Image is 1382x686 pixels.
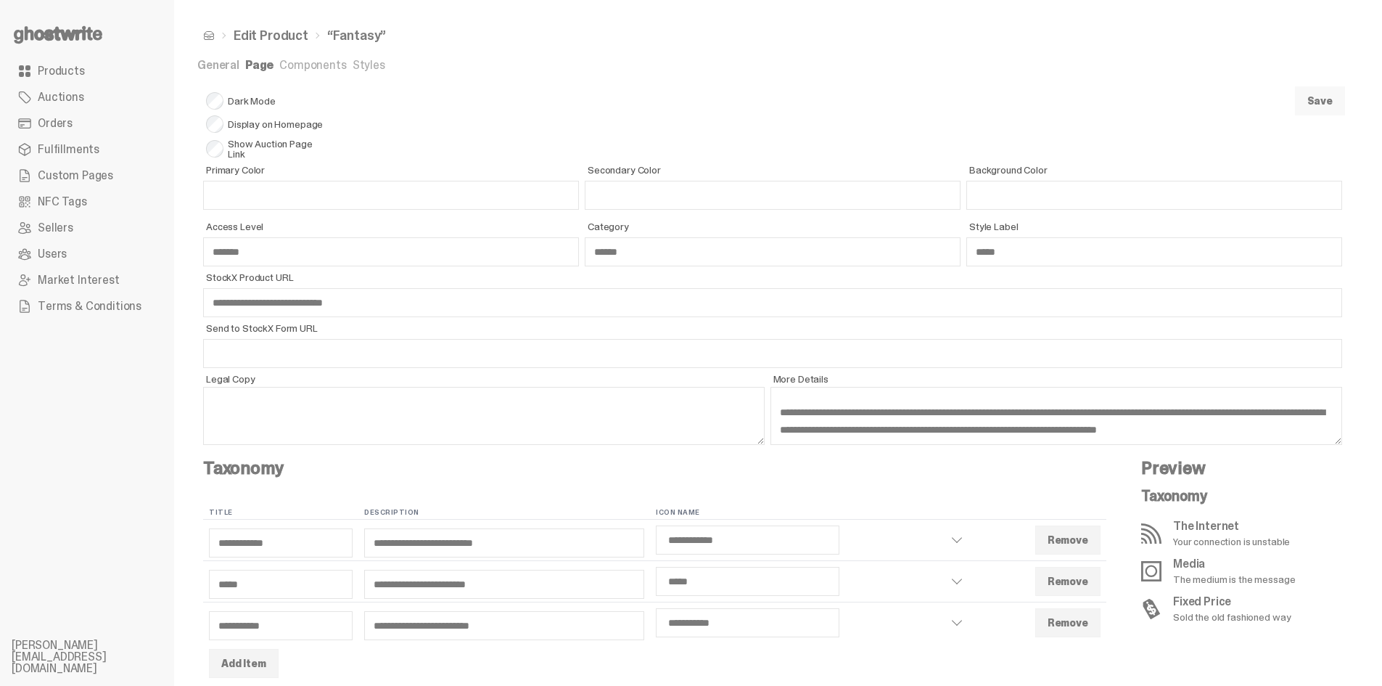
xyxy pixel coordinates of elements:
[38,301,141,312] span: Terms & Conditions
[12,241,163,267] a: Users
[203,506,358,520] th: Title
[38,91,84,103] span: Auctions
[12,215,163,241] a: Sellers
[969,165,1342,175] span: Background Color
[38,65,85,77] span: Products
[203,339,1342,368] input: Send to StockX Form URL
[206,115,223,133] input: Display on Homepage
[1141,489,1319,503] p: Taxonomy
[203,460,1106,477] h4: Taxonomy
[203,387,765,445] textarea: Legal Copy
[38,170,113,181] span: Custom Pages
[38,274,120,286] span: Market Interest
[773,374,1343,384] span: More Details
[206,115,330,133] span: Display on Homepage
[1035,567,1101,596] button: Remove
[585,237,961,266] input: Category
[206,272,1342,282] span: StockX Product URL
[203,237,579,266] input: Access Level
[585,181,961,210] input: Secondary Color
[1173,596,1291,608] p: Fixed Price
[206,92,330,110] span: Dark Mode
[1173,612,1291,622] p: Sold the old fashioned way
[206,165,579,175] span: Primary Color
[197,57,239,73] a: General
[308,29,386,42] li: “Fantasy”
[770,387,1343,445] textarea: More Details
[209,649,279,678] button: Add Item
[38,144,99,155] span: Fulfillments
[12,163,163,189] a: Custom Pages
[650,506,976,520] th: Icon Name
[358,506,650,520] th: Description
[203,288,1342,317] input: StockX Product URL
[12,189,163,215] a: NFC Tags
[1035,526,1101,555] button: Remove
[206,221,579,232] span: Access Level
[206,92,223,110] input: Dark Mode
[1173,536,1290,547] p: Your connection is unstable
[12,640,186,674] li: [PERSON_NAME][EMAIL_ADDRESS][DOMAIN_NAME]
[12,267,163,293] a: Market Interest
[279,57,346,73] a: Components
[245,57,273,73] a: Page
[1141,460,1319,477] h4: Preview
[966,181,1342,210] input: Background Color
[1173,574,1296,584] p: The medium is the message
[1173,558,1296,570] p: Media
[353,57,385,73] a: Styles
[1173,520,1290,532] p: The Internet
[588,165,961,175] span: Secondary Color
[12,136,163,163] a: Fulfillments
[969,221,1342,232] span: Style Label
[588,221,961,232] span: Category
[206,139,330,159] span: Show Auction Page Link
[38,248,67,260] span: Users
[966,237,1342,266] input: Style Label
[1035,608,1101,637] button: Remove
[12,84,163,110] a: Auctions
[234,29,308,42] a: Edit Product
[38,118,73,129] span: Orders
[206,374,765,384] span: Legal Copy
[203,181,579,210] input: Primary Color
[12,58,163,84] a: Products
[38,222,73,234] span: Sellers
[206,140,223,158] input: Show Auction Page Link
[12,110,163,136] a: Orders
[38,196,87,208] span: NFC Tags
[12,293,163,319] a: Terms & Conditions
[206,323,1342,333] span: Send to StockX Form URL
[1295,86,1345,115] button: Save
